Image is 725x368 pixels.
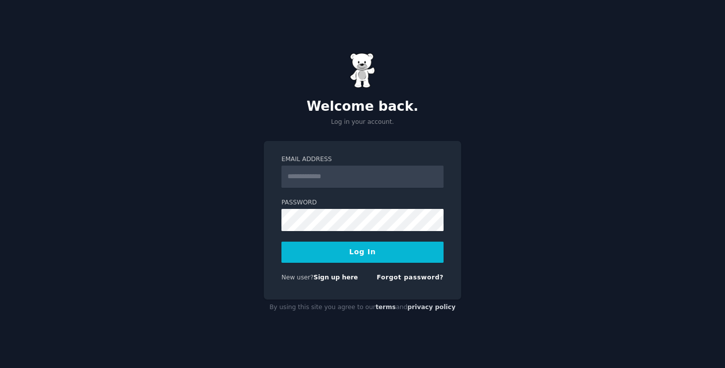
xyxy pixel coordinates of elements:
[281,242,444,263] button: Log In
[264,300,461,316] div: By using this site you agree to our and
[281,198,444,207] label: Password
[376,304,396,311] a: terms
[264,99,461,115] h2: Welcome back.
[350,53,375,88] img: Gummy Bear
[377,274,444,281] a: Forgot password?
[264,118,461,127] p: Log in your account.
[281,274,314,281] span: New user?
[281,155,444,164] label: Email Address
[407,304,456,311] a: privacy policy
[314,274,358,281] a: Sign up here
